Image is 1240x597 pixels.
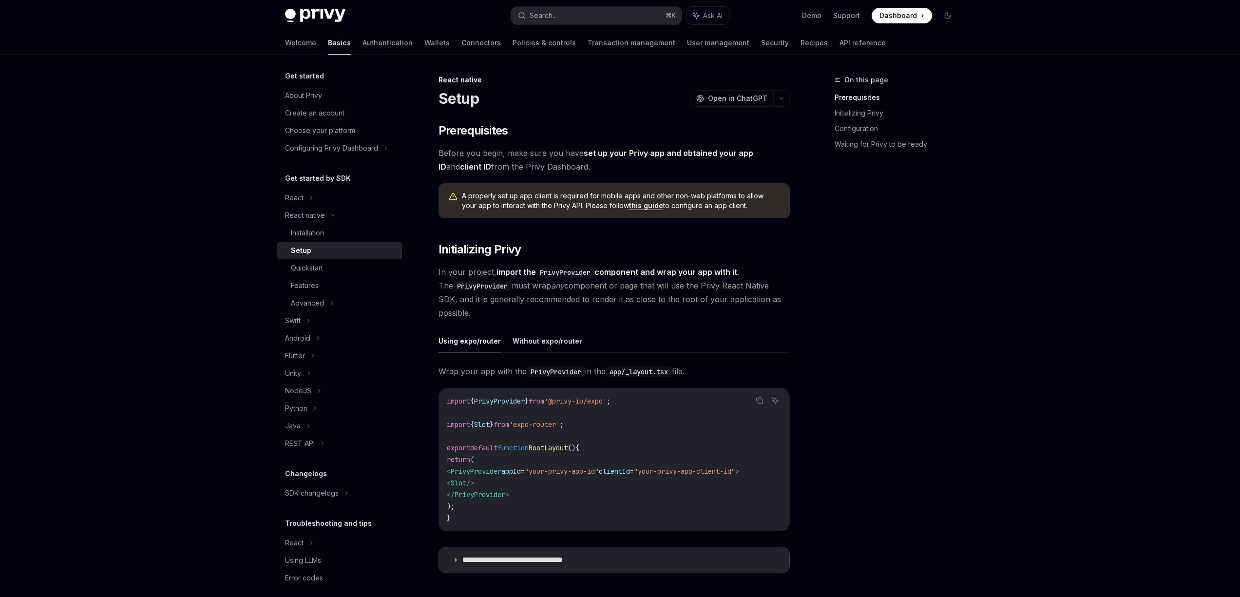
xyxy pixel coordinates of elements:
[513,329,582,352] button: Without expo/router
[466,479,474,487] span: />
[599,467,630,476] span: clientId
[835,121,963,136] a: Configuration
[708,94,767,103] span: Open in ChatGPT
[453,281,512,291] code: PrivyProvider
[285,438,315,449] div: REST API
[462,191,780,211] span: A properly set up app client is required for mobile apps and other non-web platforms to allow you...
[525,397,529,405] span: }
[470,420,474,429] span: {
[513,31,576,55] a: Policies & controls
[277,569,402,587] a: Error codes
[630,467,634,476] span: =
[447,479,451,487] span: <
[769,394,782,407] button: Ask AI
[285,403,307,414] div: Python
[291,262,323,274] div: Quickstart
[285,70,324,82] h5: Get started
[285,518,372,529] h5: Troubleshooting and tips
[496,267,737,277] strong: import the component and wrap your app with it
[285,107,344,119] div: Create an account
[687,7,729,24] button: Ask AI
[529,443,568,452] span: RootLayout
[735,467,739,476] span: >
[277,224,402,242] a: Installation
[447,397,470,405] span: import
[285,487,339,499] div: SDK changelogs
[424,31,450,55] a: Wallets
[439,365,790,378] span: Wrap your app with the in the file.
[511,7,682,24] button: Search...⌘K
[470,455,474,464] span: (
[291,227,324,239] div: Installation
[439,329,501,352] button: Using expo/router
[588,31,675,55] a: Transaction management
[439,123,508,138] span: Prerequisites
[277,122,402,139] a: Choose your platform
[703,11,723,20] span: Ask AI
[285,9,345,22] img: dark logo
[285,350,305,362] div: Flutter
[544,397,607,405] span: '@privy-io/expo'
[560,420,564,429] span: ;
[439,75,790,85] div: React native
[461,31,501,55] a: Connectors
[451,467,501,476] span: PrivyProvider
[940,8,955,23] button: Toggle dark mode
[439,148,753,172] a: set up your Privy app and obtained your app ID
[575,443,579,452] span: {
[474,420,490,429] span: Slot
[447,467,451,476] span: <
[839,31,886,55] a: API reference
[761,31,789,55] a: Security
[447,443,470,452] span: export
[439,242,521,257] span: Initializing Privy
[439,90,479,107] h1: Setup
[802,11,821,20] a: Demo
[551,281,564,290] em: any
[285,192,304,204] div: React
[277,242,402,259] a: Setup
[285,173,351,184] h5: Get started by SDK
[285,555,321,566] div: Using LLMs
[530,10,557,21] div: Search...
[460,162,491,172] a: client ID
[285,210,325,221] div: React native
[872,8,932,23] a: Dashboard
[439,265,790,320] span: In your project, . The must wrap component or page that will use the Privy React Native SDK, and ...
[687,31,749,55] a: User management
[277,104,402,122] a: Create an account
[447,455,470,464] span: return
[521,467,525,476] span: =
[494,420,509,429] span: from
[285,90,322,101] div: About Privy
[527,366,585,377] code: PrivyProvider
[291,297,324,309] div: Advanced
[606,366,672,377] code: app/_layout.tsx
[291,280,319,291] div: Features
[753,394,766,407] button: Copy the contents from the code block
[879,11,917,20] span: Dashboard
[536,267,594,278] code: PrivyProvider
[277,277,402,294] a: Features
[277,259,402,277] a: Quickstart
[501,467,521,476] span: appId
[629,201,663,210] a: this guide
[666,12,676,19] span: ⌘ K
[835,90,963,105] a: Prerequisites
[277,552,402,569] a: Using LLMs
[448,192,458,202] svg: Warning
[634,467,735,476] span: "your-privy-app-client-id"
[835,136,963,152] a: Waiting for Privy to be ready
[328,31,351,55] a: Basics
[505,490,509,499] span: >
[285,420,301,432] div: Java
[285,572,323,584] div: Error codes
[470,443,497,452] span: default
[568,443,575,452] span: ()
[529,397,544,405] span: from
[285,468,327,480] h5: Changelogs
[497,443,529,452] span: function
[285,142,378,154] div: Configuring Privy Dashboard
[285,31,316,55] a: Welcome
[490,420,494,429] span: }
